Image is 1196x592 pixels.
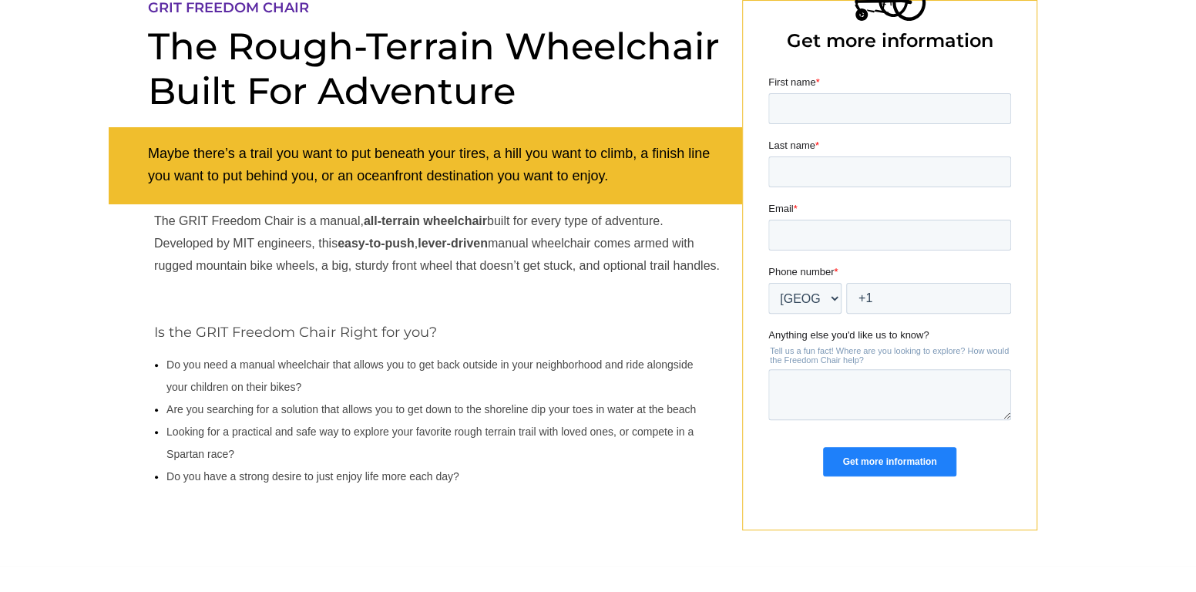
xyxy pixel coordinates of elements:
[154,324,437,341] span: Is the GRIT Freedom Chair Right for you?
[364,214,487,227] strong: all-terrain wheelchair
[787,29,993,52] span: Get more information
[166,403,696,415] span: Are you searching for a solution that allows you to get down to the shoreline dip your toes in wa...
[148,146,710,183] span: Maybe there’s a trail you want to put beneath your tires, a hill you want to climb, a finish line...
[418,237,488,250] strong: lever-driven
[166,470,459,483] span: Do you have a strong desire to just enjoy life more each day?
[154,214,720,272] span: The GRIT Freedom Chair is a manual, built for every type of adventure. Developed by MIT engineers...
[166,358,693,393] span: Do you need a manual wheelchair that allows you to get back outside in your neighborhood and ride...
[338,237,415,250] strong: easy-to-push
[148,24,720,113] span: The Rough-Terrain Wheelchair Built For Adventure
[768,75,1011,489] iframe: Form 0
[166,425,694,460] span: Looking for a practical and safe way to explore your favorite rough terrain trail with loved ones...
